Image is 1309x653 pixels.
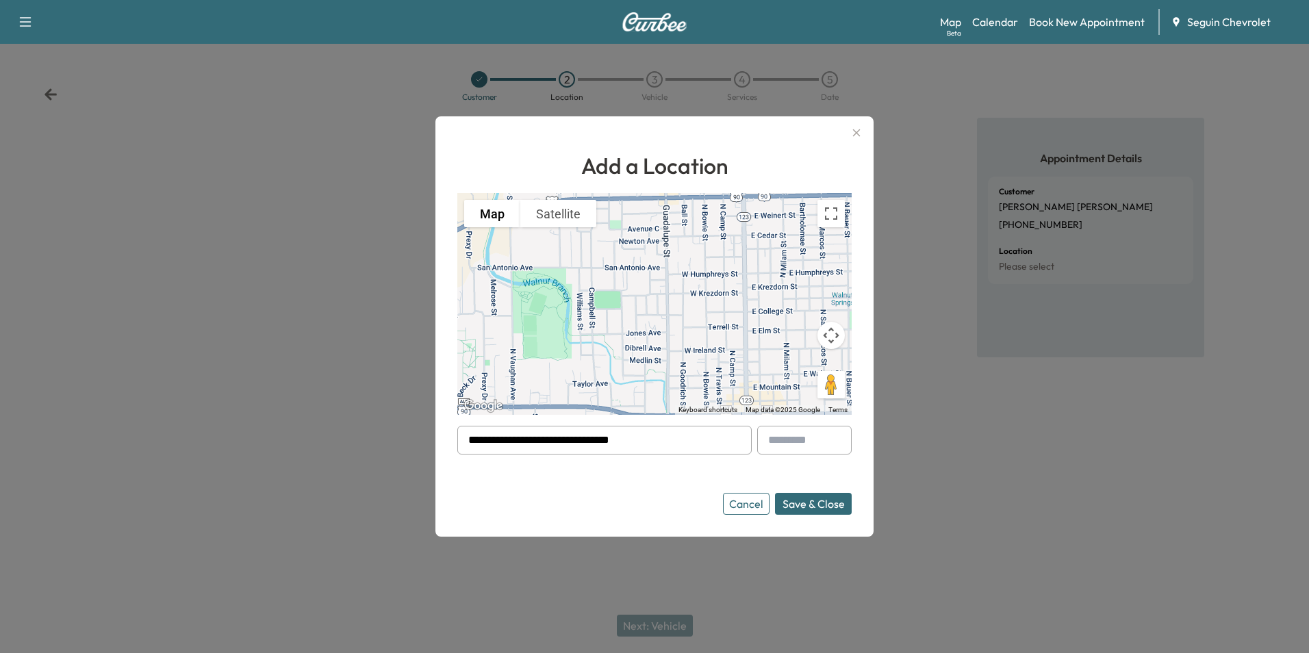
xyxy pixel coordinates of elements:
img: Curbee Logo [622,12,687,31]
span: Map data ©2025 Google [746,406,820,413]
a: Calendar [972,14,1018,30]
span: Seguin Chevrolet [1187,14,1271,30]
button: Map camera controls [817,322,845,349]
button: Drag Pegman onto the map to open Street View [817,371,845,398]
button: Save & Close [775,493,852,515]
button: Toggle fullscreen view [817,200,845,227]
div: Beta [947,28,961,38]
button: Keyboard shortcuts [678,405,737,415]
button: Cancel [723,493,770,515]
a: Open this area in Google Maps (opens a new window) [461,397,506,415]
a: Terms (opens in new tab) [828,406,848,413]
a: Book New Appointment [1029,14,1145,30]
a: MapBeta [940,14,961,30]
button: Show street map [464,200,520,227]
h1: Add a Location [457,149,852,182]
img: Google [461,397,506,415]
button: Show satellite imagery [520,200,596,227]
